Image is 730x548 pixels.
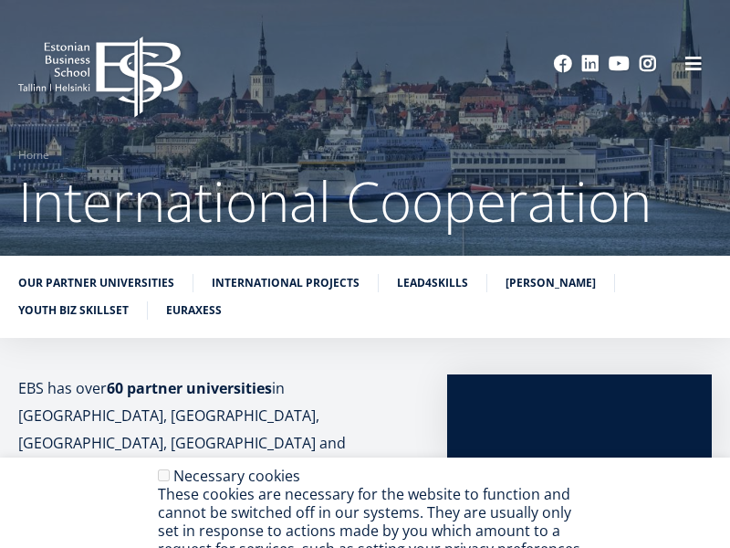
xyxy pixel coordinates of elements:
a: Our partner universities [18,274,174,292]
span: International Cooperation [18,163,652,238]
a: Home [18,146,49,164]
a: Linkedin [581,55,600,73]
a: International Projects [212,274,360,292]
a: Lead4Skills [397,274,468,292]
a: Youth BIZ Skillset [18,301,129,320]
a: euraxess [166,301,222,320]
a: Facebook [554,55,572,73]
strong: 60 partner universities [107,378,272,398]
label: Necessary cookies [173,466,300,486]
a: [PERSON_NAME] [506,274,596,292]
a: Instagram [639,55,657,73]
a: Youtube [609,55,630,73]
